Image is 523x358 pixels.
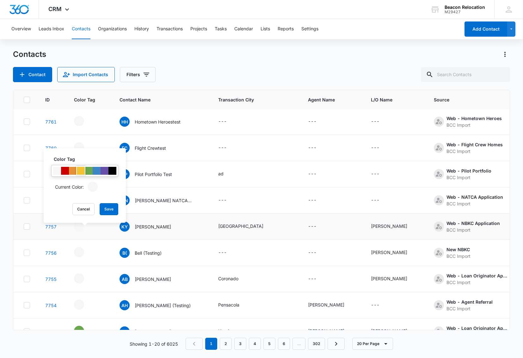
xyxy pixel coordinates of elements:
[69,167,77,175] div: #e69138
[434,194,514,207] div: Source - [object Object] - Select to Edit Field
[53,167,61,175] div: #F6F6F6
[218,118,227,125] div: ---
[308,249,317,257] div: ---
[205,338,217,350] em: 1
[308,328,356,335] div: Agent Name - Steve Dunleavey - Select to Edit Field
[371,96,419,103] span: L/O Name
[500,49,510,59] button: Actions
[308,223,328,230] div: Agent Name - - Select to Edit Field
[434,141,514,155] div: Source - [object Object] - Select to Edit Field
[218,118,238,125] div: Transaction City - - Select to Edit Field
[120,117,192,127] div: Contact Name - Hometown Heroestest - Select to Edit Field
[371,275,419,283] div: L/O Name - Jayson Bell - Select to Edit Field
[261,19,270,39] button: Lists
[120,274,130,284] span: AB
[101,167,108,175] div: #674ea7
[220,338,232,350] a: Page 2
[120,143,130,153] span: FC
[371,223,419,230] div: L/O Name - Scott Benson - Select to Edit Field
[308,144,328,152] div: Agent Name - - Select to Edit Field
[308,301,344,308] div: [PERSON_NAME]
[120,67,156,82] button: Filters
[218,144,227,152] div: ---
[371,118,391,125] div: L/O Name - - Select to Edit Field
[328,338,345,350] a: Next Page
[120,248,173,258] div: Contact Name - Bell (Testing) - Select to Edit Field
[135,276,171,282] p: [PERSON_NAME]
[446,148,503,155] div: BCC Import
[308,275,317,283] div: ---
[301,19,318,39] button: Settings
[135,145,166,151] p: Flight Crewtest
[120,248,130,258] span: B(
[434,272,521,286] div: Source - [object Object] - Select to Edit Field
[308,301,356,309] div: Agent Name - Jayson Bell - Select to Edit Field
[308,275,328,283] div: Agent Name - - Select to Edit Field
[371,170,391,178] div: L/O Name - - Select to Edit Field
[308,96,356,103] span: Agent Name
[45,119,57,124] a: Navigate to contact details page for Hometown Heroestest
[120,300,130,310] span: AH
[263,338,275,350] a: Page 5
[186,338,345,350] nav: Pagination
[57,67,115,82] button: Import Contacts
[108,167,116,175] div: #000000
[218,96,293,103] span: Transaction City
[308,144,317,152] div: ---
[371,197,379,204] div: ---
[371,249,407,256] div: [PERSON_NAME]
[218,170,235,178] div: Transaction City - ad - Select to Edit Field
[371,197,391,204] div: L/O Name - - Select to Edit Field
[100,203,118,215] button: Save
[218,170,224,177] div: ad
[45,329,57,334] a: Navigate to contact details page for Michael Piercy - VA
[120,221,182,232] div: Contact Name - Kay York - Select to Edit Field
[98,19,127,39] button: Organizations
[74,96,95,103] span: Color Tag
[120,143,177,153] div: Contact Name - Flight Crewtest - Select to Edit Field
[120,274,182,284] div: Contact Name - Alice Bell - Select to Edit Field
[218,197,238,204] div: Transaction City - - Select to Edit Field
[308,170,328,178] div: Agent Name - - Select to Edit Field
[308,170,317,178] div: ---
[120,326,130,337] span: MP
[93,167,101,175] div: #3d85c6
[218,328,234,334] div: Henrico
[218,301,239,308] div: Pensacola
[446,305,493,312] div: BCC Import
[74,300,95,310] div: - - Select to Edit Field
[446,325,510,331] div: Web - Loan Originator Application
[446,220,500,227] div: Web - NBKC Application
[446,122,502,128] div: BCC Import
[190,19,207,39] button: Projects
[434,325,521,338] div: Source - [object Object] - Select to Edit Field
[371,223,407,229] div: [PERSON_NAME]
[74,247,95,257] div: - - Select to Edit Field
[120,169,183,179] div: Contact Name - Pilot Portfolio Test - Select to Edit Field
[157,19,183,39] button: Transactions
[45,145,57,151] a: Navigate to contact details page for Flight Crewtest
[218,249,238,257] div: Transaction City - - Select to Edit Field
[218,249,227,257] div: ---
[120,221,130,232] span: KY
[218,223,263,229] div: [GEOGRAPHIC_DATA]
[72,19,90,39] button: Contacts
[434,299,504,312] div: Source - [object Object] - Select to Edit Field
[371,301,379,309] div: ---
[74,221,95,231] div: - - Select to Edit Field
[48,6,62,12] span: CRM
[446,246,471,253] div: New NBKC
[13,67,52,82] button: Add Contact
[446,272,510,279] div: Web - Loan Originator Application
[135,250,162,256] p: Bell (Testing)
[446,141,503,148] div: Web - Flight Crew Homes
[45,303,57,308] a: Navigate to contact details page for Amanda Holt (Testing)
[74,273,95,283] div: - - Select to Edit Field
[135,223,171,230] p: [PERSON_NAME]
[371,328,419,335] div: L/O Name - Julie Manolis - Select to Edit Field
[218,223,275,230] div: Transaction City - Raleigh - Select to Edit Field
[234,19,253,39] button: Calendar
[308,197,328,204] div: Agent Name - - Select to Edit Field
[218,275,250,283] div: Transaction City - Coronado - Select to Edit Field
[45,96,50,103] span: ID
